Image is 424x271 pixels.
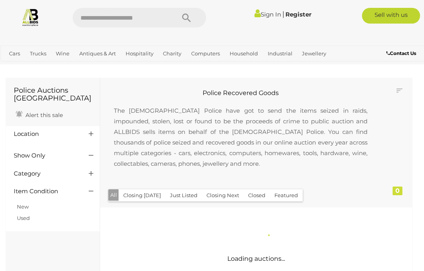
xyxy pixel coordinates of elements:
h1: Police Auctions [GEOGRAPHIC_DATA] [14,87,92,103]
button: Search [167,8,206,27]
a: Computers [188,47,223,60]
p: The [DEMOGRAPHIC_DATA] Police have got to send the items seized in raids, impounded, stolen, lost... [106,97,375,177]
a: Household [227,47,261,60]
h4: Item Condition [14,188,77,195]
div: 0 [393,187,402,195]
a: Cars [6,47,23,60]
a: Alert this sale [14,108,65,120]
a: Hospitality [122,47,157,60]
span: | [282,10,284,18]
h4: Location [14,131,77,137]
h2: Police Recovered Goods [106,90,375,97]
a: New [17,203,29,210]
button: Closed [243,189,270,201]
button: Closing [DATE] [119,189,166,201]
a: Industrial [265,47,296,60]
a: Used [17,215,30,221]
a: Wine [53,47,73,60]
a: [GEOGRAPHIC_DATA] [56,60,118,73]
a: Contact Us [386,49,418,58]
a: Antiques & Art [76,47,119,60]
a: Sports [31,60,53,73]
h4: Category [14,170,77,177]
img: Allbids.com.au [21,8,40,26]
button: Closing Next [202,189,244,201]
h4: Show Only [14,152,77,159]
button: Featured [270,189,303,201]
a: Register [285,11,311,18]
b: Contact Us [386,50,416,56]
button: Just Listed [165,189,202,201]
a: Office [6,60,27,73]
a: Sign In [254,11,281,18]
a: Trucks [27,47,49,60]
a: Jewellery [299,47,329,60]
span: Loading auctions... [227,255,285,262]
span: Alert this sale [24,112,63,119]
button: All [108,189,119,201]
a: Charity [160,47,185,60]
a: Sell with us [362,8,420,24]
